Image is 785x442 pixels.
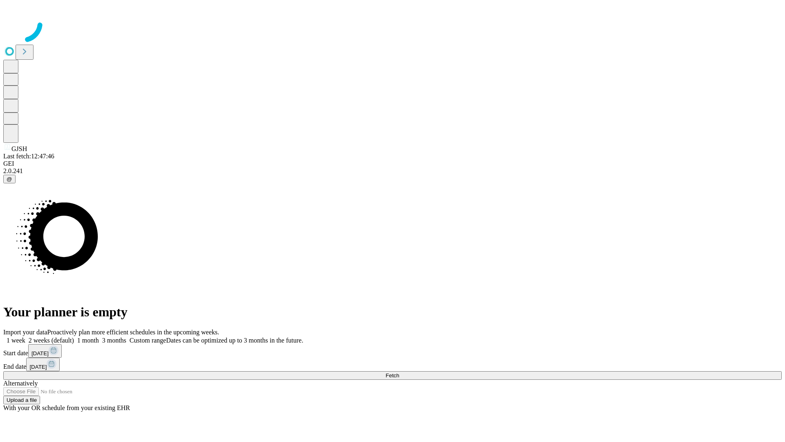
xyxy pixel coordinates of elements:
[3,404,130,411] span: With your OR schedule from your existing EHR
[3,167,782,175] div: 2.0.241
[3,380,38,387] span: Alternatively
[31,350,49,356] span: [DATE]
[26,358,60,371] button: [DATE]
[77,337,99,344] span: 1 month
[47,329,219,336] span: Proactively plan more efficient schedules in the upcoming weeks.
[3,329,47,336] span: Import your data
[7,337,25,344] span: 1 week
[11,145,27,152] span: GJSH
[29,337,74,344] span: 2 weeks (default)
[3,344,782,358] div: Start date
[102,337,126,344] span: 3 months
[386,372,399,379] span: Fetch
[3,160,782,167] div: GEI
[3,371,782,380] button: Fetch
[28,344,62,358] button: [DATE]
[3,153,54,160] span: Last fetch: 12:47:46
[3,304,782,320] h1: Your planner is empty
[3,358,782,371] div: End date
[29,364,47,370] span: [DATE]
[130,337,166,344] span: Custom range
[3,396,40,404] button: Upload a file
[3,175,16,183] button: @
[166,337,303,344] span: Dates can be optimized up to 3 months in the future.
[7,176,12,182] span: @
